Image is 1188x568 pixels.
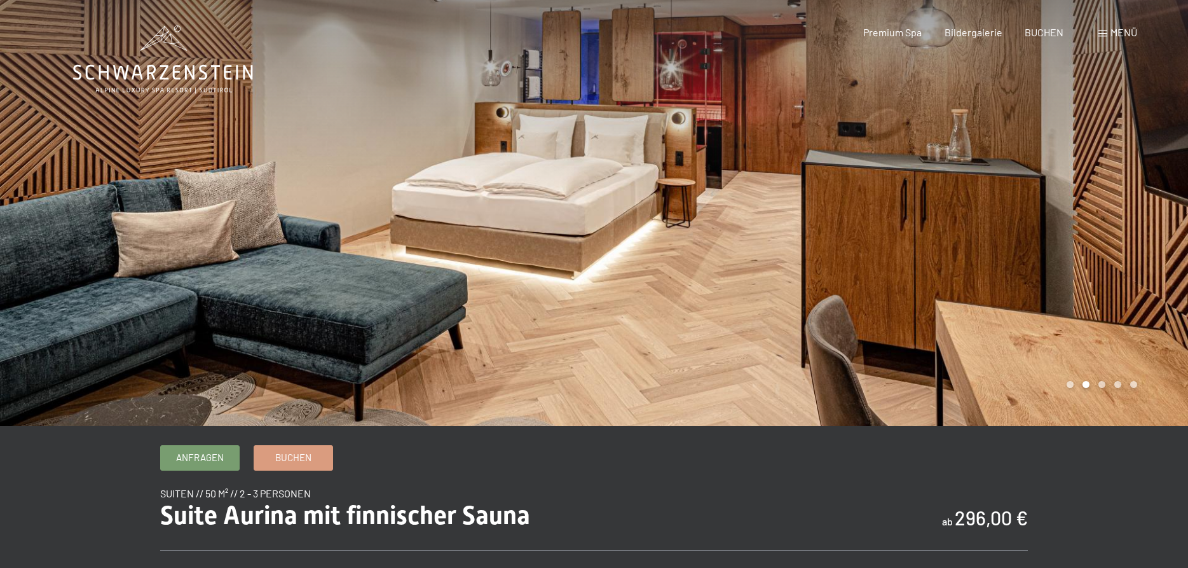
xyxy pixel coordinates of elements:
[1110,26,1137,38] span: Menü
[176,451,224,464] span: Anfragen
[160,487,311,499] span: Suiten // 50 m² // 2 - 3 Personen
[1025,26,1063,38] a: BUCHEN
[942,515,953,527] span: ab
[275,451,311,464] span: Buchen
[863,26,922,38] a: Premium Spa
[160,501,530,530] span: Suite Aurina mit finnischer Sauna
[254,446,332,470] a: Buchen
[955,506,1028,529] b: 296,00 €
[945,26,1002,38] a: Bildergalerie
[161,446,239,470] a: Anfragen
